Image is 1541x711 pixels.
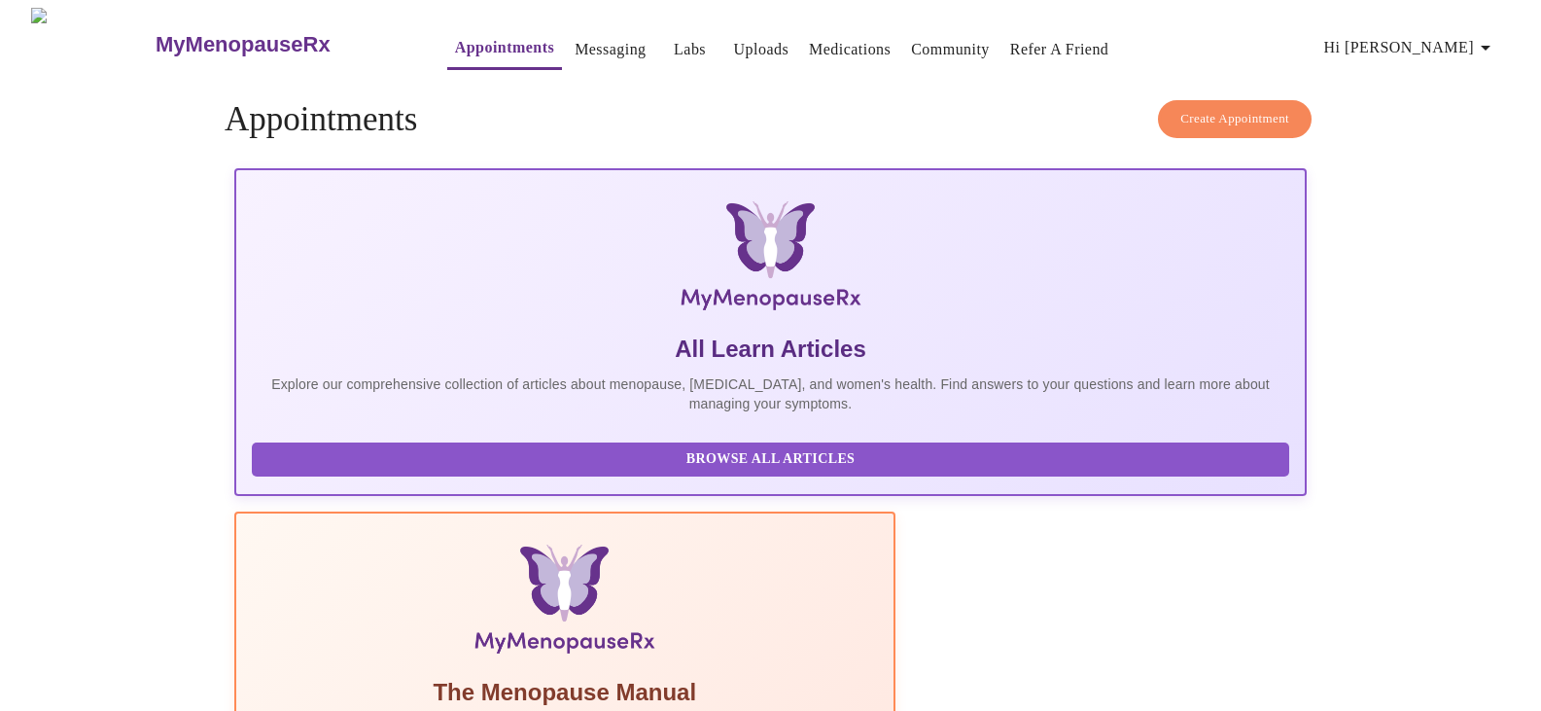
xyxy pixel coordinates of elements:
[413,201,1129,318] img: MyMenopauseRx Logo
[1158,100,1312,138] button: Create Appointment
[1010,36,1109,63] a: Refer a Friend
[455,34,554,61] a: Appointments
[1180,108,1289,130] span: Create Appointment
[447,28,562,70] button: Appointments
[252,334,1289,365] h5: All Learn Articles
[809,36,891,63] a: Medications
[1316,28,1505,67] button: Hi [PERSON_NAME]
[154,11,408,79] a: MyMenopauseRx
[801,30,898,69] button: Medications
[659,30,721,69] button: Labs
[271,447,1270,472] span: Browse All Articles
[252,677,878,708] h5: The Menopause Manual
[567,30,653,69] button: Messaging
[31,8,154,81] img: MyMenopauseRx Logo
[1002,30,1117,69] button: Refer a Friend
[156,32,331,57] h3: MyMenopauseRx
[351,545,778,661] img: Menopause Manual
[726,30,797,69] button: Uploads
[674,36,706,63] a: Labs
[575,36,646,63] a: Messaging
[252,374,1289,413] p: Explore our comprehensive collection of articles about menopause, [MEDICAL_DATA], and women's hea...
[903,30,998,69] button: Community
[252,443,1289,477] button: Browse All Articles
[911,36,990,63] a: Community
[1324,34,1497,61] span: Hi [PERSON_NAME]
[225,100,1316,139] h4: Appointments
[252,449,1294,466] a: Browse All Articles
[734,36,789,63] a: Uploads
